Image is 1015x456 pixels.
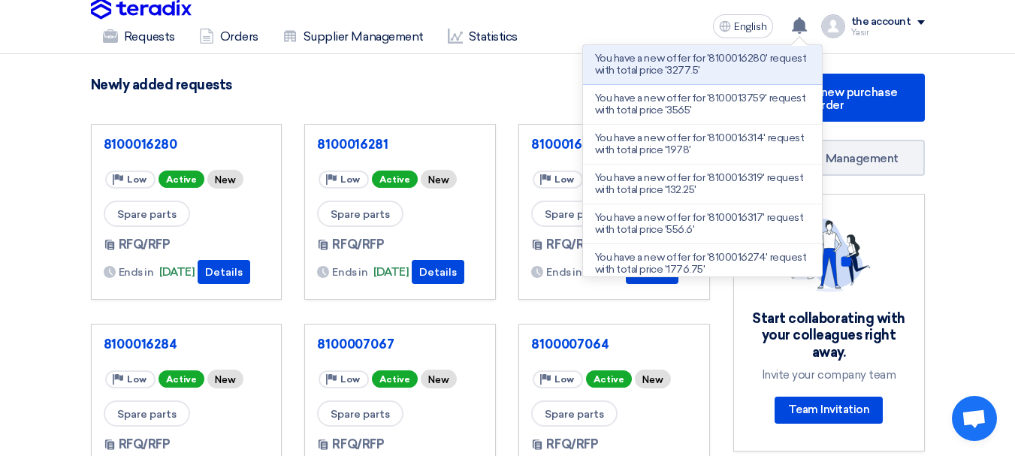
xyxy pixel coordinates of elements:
[379,374,410,385] font: Active
[270,20,436,53] a: Supplier Management
[595,212,810,236] p: You have a new offer for '8100016317' request with total price '556.6'
[752,310,905,361] font: Start collaborating with your colleagues right away.
[317,337,394,352] font: 8100007067
[531,337,697,352] a: 8100007064
[778,151,899,165] font: Supplier Management
[436,20,530,53] a: Statistics
[588,265,623,279] font: [DATE]
[775,397,884,424] a: Team Invitation
[119,237,171,252] font: RFQ/RFP
[851,28,869,38] font: Yasir
[198,260,250,284] button: Details
[104,337,270,352] a: 8100016284
[119,266,154,279] font: Ends in
[104,337,177,352] font: 8100016284
[340,174,360,185] font: Low
[127,174,147,185] font: Low
[187,20,270,53] a: Orders
[595,172,810,196] p: You have a new offer for '8100016319' request with total price '132.25'
[119,437,171,451] font: RFQ/RFP
[331,408,390,421] font: Spare parts
[545,408,604,421] font: Spare parts
[787,219,871,292] img: invite_your_team.svg
[851,15,911,28] font: the account
[762,368,896,382] font: Invite your company team
[469,29,518,44] font: Statistics
[117,408,177,421] font: Spare parts
[595,132,810,156] p: You have a new offer for '8100016314' request with total price '1978'
[304,29,424,44] font: Supplier Management
[594,374,624,385] font: Active
[595,252,810,276] p: You have a new offer for '8100016274' request with total price '1776.75'
[317,137,388,152] font: 8100016281
[379,174,410,185] font: Active
[104,137,177,152] font: 8100016280
[205,266,243,279] font: Details
[733,140,925,176] a: Supplier Management
[317,137,483,152] a: 8100016281
[428,174,449,186] font: New
[373,265,409,279] font: [DATE]
[428,374,449,385] font: New
[554,374,574,385] font: Low
[713,14,773,38] button: English
[595,53,810,77] p: You have a new offer for '8100016280' request with total price '3277.5'
[952,396,997,441] div: Open chat
[340,374,360,385] font: Low
[124,29,175,44] font: Requests
[781,85,898,112] font: Start a new purchase order
[117,208,177,221] font: Spare parts
[546,266,582,279] font: Ends in
[531,137,604,152] font: 8100016283
[412,260,464,284] button: Details
[220,29,258,44] font: Orders
[331,208,390,221] font: Spare parts
[821,14,845,38] img: profile_test.png
[317,337,483,352] a: 8100007067
[166,174,197,185] font: Active
[531,137,697,152] a: 8100016283
[595,92,810,116] p: You have a new offer for '8100013759' request with total price '3565'
[91,20,187,53] a: Requests
[546,237,598,252] font: RFQ/RFP
[127,374,147,385] font: Low
[166,374,197,385] font: Active
[788,403,870,416] font: Team Invitation
[332,437,384,451] font: RFQ/RFP
[332,237,384,252] font: RFQ/RFP
[91,77,232,93] font: Newly added requests
[642,374,663,385] font: New
[215,374,236,385] font: New
[419,266,457,279] font: Details
[104,137,270,152] a: 8100016280
[546,437,598,451] font: RFQ/RFP
[215,174,236,186] font: New
[734,20,767,33] font: English
[159,265,195,279] font: [DATE]
[332,266,367,279] font: Ends in
[531,337,609,352] font: 8100007064
[545,208,604,221] font: Spare parts
[554,174,574,185] font: Low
